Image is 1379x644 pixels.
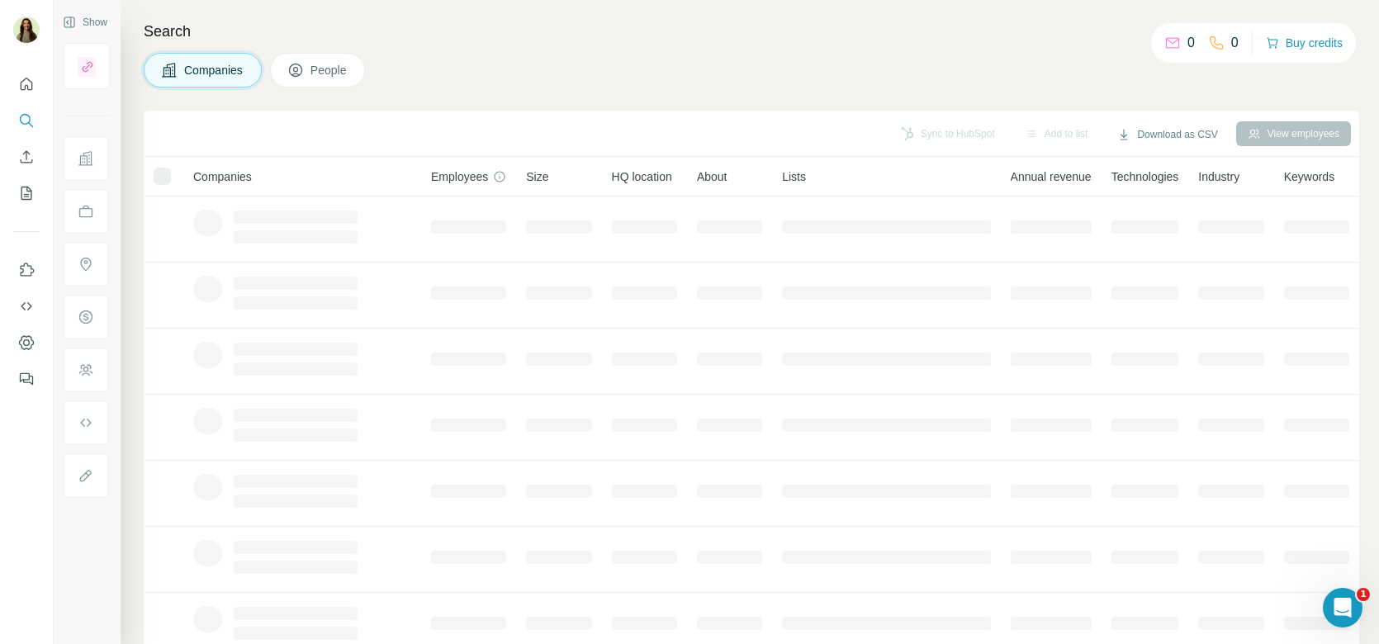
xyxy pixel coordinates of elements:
button: Enrich CSV [13,142,40,172]
span: Employees [431,168,488,185]
button: My lists [13,178,40,208]
p: 0 [1187,33,1195,53]
button: Use Surfe on LinkedIn [13,255,40,285]
span: Annual revenue [1011,168,1092,185]
span: About [697,168,727,185]
span: 1 [1357,588,1370,601]
button: Feedback [13,364,40,394]
span: Companies [193,168,252,185]
button: Quick start [13,69,40,99]
button: Download as CSV [1106,122,1229,147]
span: Size [526,168,548,185]
button: Use Surfe API [13,291,40,321]
span: Lists [782,168,806,185]
button: Buy credits [1266,31,1343,54]
span: People [310,62,348,78]
button: Dashboard [13,328,40,358]
span: Technologies [1111,168,1179,185]
button: Show [51,10,119,35]
img: Avatar [13,17,40,43]
span: HQ location [612,168,672,185]
h4: Search [144,20,1359,43]
p: 0 [1231,33,1239,53]
iframe: Intercom live chat [1323,588,1362,627]
span: Keywords [1284,168,1334,185]
button: Search [13,106,40,135]
span: Industry [1198,168,1239,185]
span: Companies [184,62,244,78]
